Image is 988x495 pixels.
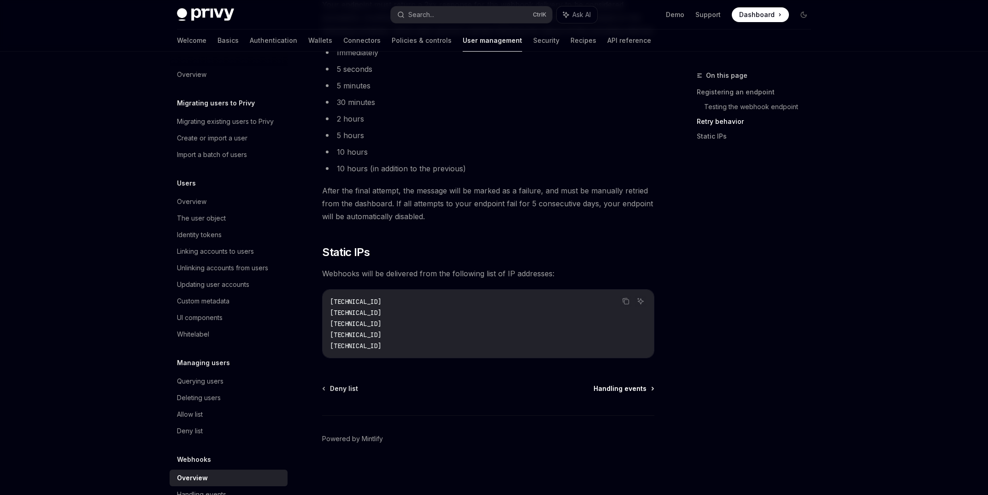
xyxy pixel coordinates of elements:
a: Testing the webhook endpoint [704,99,818,114]
a: Import a batch of users [170,146,288,163]
a: Security [533,29,559,52]
a: API reference [607,29,651,52]
div: Linking accounts to users [177,246,254,257]
div: Custom metadata [177,296,229,307]
a: Connectors [343,29,381,52]
a: UI components [170,309,288,326]
a: Welcome [177,29,206,52]
div: The user object [177,213,226,224]
a: Identity tokens [170,227,288,243]
a: Create or import a user [170,130,288,146]
h5: Migrating users to Privy [177,98,255,109]
button: Ask AI [557,6,597,23]
a: Wallets [308,29,332,52]
button: Toggle dark mode [796,7,811,22]
a: Retry behavior [697,114,818,129]
div: Whitelabel [177,329,209,340]
a: Deny list [323,384,358,393]
a: The user object [170,210,288,227]
div: Unlinking accounts from users [177,262,268,274]
h5: Managing users [177,357,230,368]
a: Whitelabel [170,326,288,343]
li: 5 seconds [322,63,654,76]
a: Unlinking accounts from users [170,260,288,276]
li: 5 hours [322,129,654,142]
div: Create or import a user [177,133,247,144]
a: Policies & controls [392,29,452,52]
span: Webhooks will be delivered from the following list of IP addresses: [322,267,654,280]
div: Overview [177,472,208,483]
div: Migrating existing users to Privy [177,116,274,127]
li: 10 hours [322,146,654,158]
span: [TECHNICAL_ID] [330,342,382,350]
h5: Users [177,178,196,189]
a: Dashboard [732,7,789,22]
span: On this page [706,70,747,81]
span: Ask AI [572,10,591,19]
li: 10 hours (in addition to the previous) [322,162,654,175]
a: Overview [170,470,288,486]
div: Search... [408,9,434,20]
a: Overview [170,66,288,83]
a: Recipes [570,29,596,52]
span: Deny list [330,384,358,393]
img: dark logo [177,8,234,21]
span: After the final attempt, the message will be marked as a failure, and must be manually retried fr... [322,184,654,223]
span: Ctrl K [533,11,547,18]
div: Allow list [177,409,203,420]
a: Demo [666,10,684,19]
div: Identity tokens [177,229,222,240]
a: Basics [218,29,239,52]
button: Ask AI [635,295,647,307]
div: Import a batch of users [177,149,247,160]
li: 30 minutes [322,96,654,109]
button: Copy the contents from the code block [620,295,632,307]
a: Powered by Mintlify [322,434,383,443]
span: [TECHNICAL_ID] [330,320,382,328]
div: UI components [177,312,223,323]
a: Registering an endpoint [697,85,818,99]
a: Migrating existing users to Privy [170,113,288,130]
span: [TECHNICAL_ID] [330,309,382,317]
a: Authentication [250,29,297,52]
span: Static IPs [322,245,370,260]
a: Custom metadata [170,293,288,309]
a: Allow list [170,406,288,423]
span: [TECHNICAL_ID] [330,297,382,306]
a: Static IPs [697,129,818,144]
a: Support [695,10,721,19]
div: Updating user accounts [177,279,249,290]
h5: Webhooks [177,454,211,465]
li: Immediately [322,46,654,59]
span: Handling events [594,384,647,393]
a: Overview [170,193,288,210]
div: Querying users [177,376,223,387]
li: 2 hours [322,112,654,125]
div: Deleting users [177,392,221,403]
div: Deny list [177,425,203,437]
div: Overview [177,196,206,207]
a: Linking accounts to users [170,243,288,260]
a: Querying users [170,373,288,390]
a: User management [463,29,522,52]
a: Deleting users [170,390,288,406]
div: Overview [177,69,206,80]
button: Search...CtrlK [391,6,552,23]
li: 5 minutes [322,79,654,92]
span: Dashboard [739,10,775,19]
a: Handling events [594,384,653,393]
a: Updating user accounts [170,276,288,293]
a: Deny list [170,423,288,439]
span: [TECHNICAL_ID] [330,331,382,339]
